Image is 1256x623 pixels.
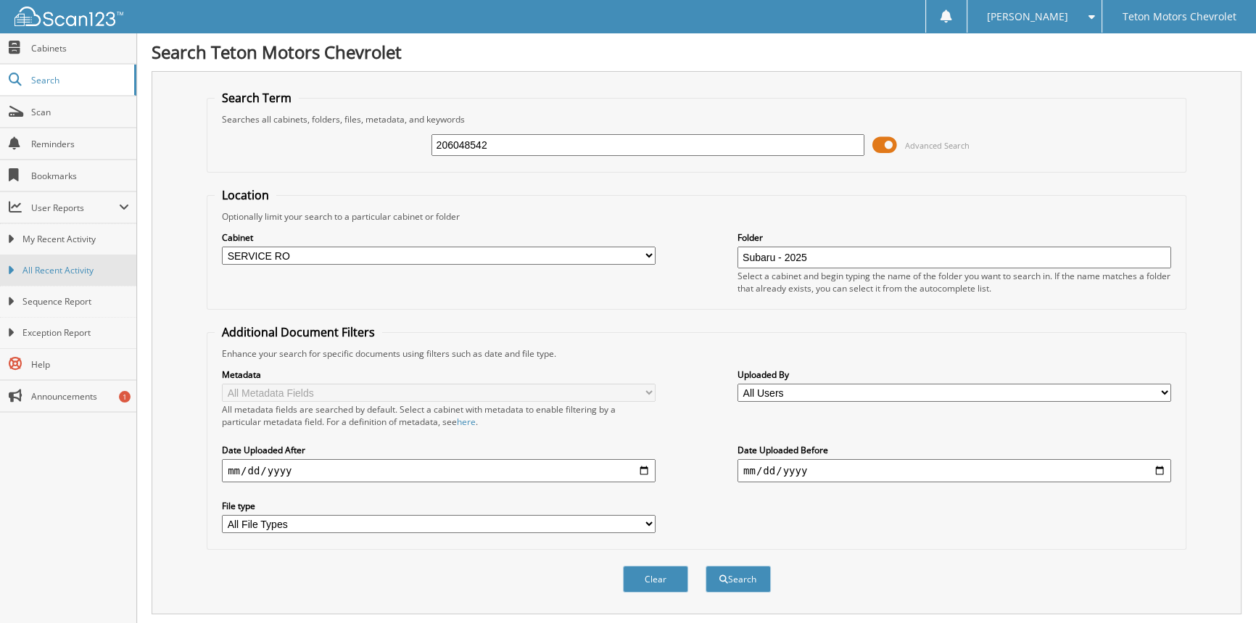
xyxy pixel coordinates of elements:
span: Scan [31,106,129,118]
span: Exception Report [22,326,129,339]
label: File type [222,500,656,512]
legend: Location [215,187,276,203]
span: Teton Motors Chevrolet [1123,12,1236,21]
div: Select a cabinet and begin typing the name of the folder you want to search in. If the name match... [738,270,1171,294]
input: end [738,459,1171,482]
span: Announcements [31,390,129,403]
label: Date Uploaded After [222,444,656,456]
span: Sequence Report [22,295,129,308]
div: Optionally limit your search to a particular cabinet or folder [215,210,1178,223]
span: My Recent Activity [22,233,129,246]
label: Folder [738,231,1171,244]
div: All metadata fields are searched by default. Select a cabinet with metadata to enable filtering b... [222,403,656,428]
label: Uploaded By [738,368,1171,381]
span: Bookmarks [31,170,129,182]
label: Cabinet [222,231,656,244]
span: All Recent Activity [22,264,129,277]
span: Cabinets [31,42,129,54]
span: Reminders [31,138,129,150]
input: start [222,459,656,482]
button: Clear [623,566,688,593]
div: 1 [119,391,131,403]
legend: Search Term [215,90,299,106]
span: User Reports [31,202,119,214]
span: [PERSON_NAME] [987,12,1068,21]
img: scan123-logo-white.svg [15,7,123,26]
label: Date Uploaded Before [738,444,1171,456]
span: Search [31,74,127,86]
span: Advanced Search [904,140,969,151]
div: Enhance your search for specific documents using filters such as date and file type. [215,347,1178,360]
a: here [457,416,476,428]
h1: Search Teton Motors Chevrolet [152,40,1241,64]
div: Searches all cabinets, folders, files, metadata, and keywords [215,113,1178,125]
span: Help [31,358,129,371]
label: Metadata [222,368,656,381]
legend: Additional Document Filters [215,324,382,340]
button: Search [706,566,771,593]
iframe: Chat Widget [1183,553,1256,623]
